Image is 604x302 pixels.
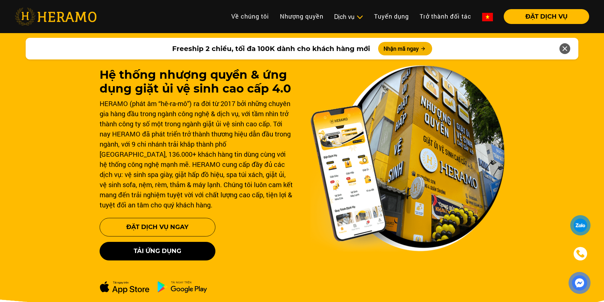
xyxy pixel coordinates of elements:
[498,14,589,20] a: ĐẶT DỊCH VỤ
[482,13,493,21] img: vn-flag.png
[100,68,294,96] h1: Hệ thống nhượng quyền & ứng dụng giặt ủi vệ sinh cao cấp 4.0
[172,44,370,54] span: Freeship 2 chiều, tối đa 100K dành cho khách hàng mới
[226,9,274,24] a: Về chúng tôi
[310,65,505,252] img: banner
[414,9,477,24] a: Trở thành đối tác
[100,281,150,294] img: apple-dowload
[576,249,585,258] img: phone-icon
[274,9,329,24] a: Nhượng quyền
[369,9,414,24] a: Tuyển dụng
[504,9,589,24] button: ĐẶT DỊCH VỤ
[157,281,207,293] img: ch-dowload
[356,14,363,21] img: subToggleIcon
[15,8,97,25] img: heramo-logo.png
[100,242,215,260] button: Tải ứng dụng
[334,12,363,21] div: Dịch vụ
[571,244,590,263] a: phone-icon
[100,98,294,210] div: HERAMO (phát âm “hê-ra-mô”) ra đời từ 2017 bởi những chuyên gia hàng đầu trong ngành công nghệ & ...
[378,42,432,55] button: Nhận mã ngay
[100,218,215,236] button: Đặt Dịch Vụ Ngay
